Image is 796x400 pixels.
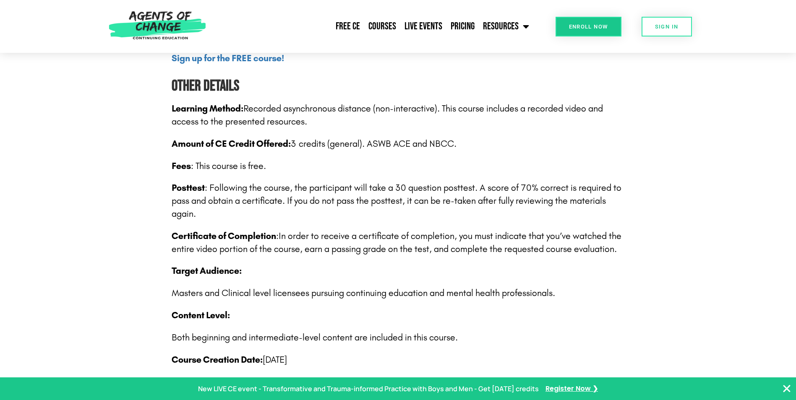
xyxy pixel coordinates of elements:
b: Course Creation Date: [172,354,263,365]
p: Both beginning and intermediate-level content are included in this course. [172,331,625,344]
span: Recorded asynchronous distance (non-interactive). This course includes a recorded video and acces... [172,103,603,127]
button: Close Banner [782,384,792,394]
a: Pricing [446,16,479,37]
p: In order to receive a certificate of completion, you must indicate that you’ve watched the entire... [172,230,625,256]
span: : This course is free. [172,161,266,171]
b: Learning Method: [172,103,243,114]
span: Enroll Now [569,24,608,29]
p: [DATE] [172,353,625,366]
a: Courses [364,16,400,37]
a: Free CE [331,16,364,37]
span: : Following the course, the participant will take a 30 question posttest. A score of 70% correct ... [172,182,621,219]
span: SIGN IN [655,24,679,29]
span: Fees [172,161,191,171]
p: 3 credits (general). ASWB ACE and NBCC. [172,138,625,151]
span: Amount of CE Credit Offered: [172,138,291,149]
a: Resources [479,16,533,37]
a: Live Events [400,16,446,37]
b: Target Audience: [172,265,242,276]
p: New LIVE CE event - Transformative and Trauma-informed Practice with Boys and Men - Get [DATE] cr... [198,383,539,395]
span: Certificate of Completion [172,231,276,242]
p: Masters and Clinical level licensees pursuing continuing education and mental health professionals. [172,287,625,300]
b: Other Details [172,77,239,95]
b: Posttest [172,182,205,193]
a: Sign up for the FREE course! [172,53,284,64]
b: Content Level: [172,310,230,321]
a: Register Now ❯ [545,383,598,395]
a: SIGN IN [642,17,692,36]
b: Requesting Accessibility Accommodations: [172,376,351,387]
nav: Menu [210,16,533,37]
a: Enroll Now [556,17,621,36]
span: : [276,231,279,242]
